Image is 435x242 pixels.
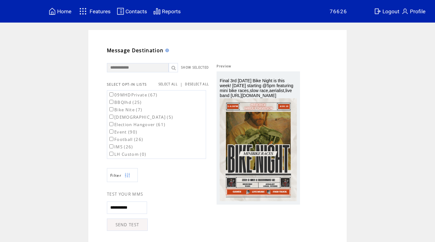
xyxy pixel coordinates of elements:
input: IMS (26) [109,144,113,148]
img: filters.png [125,168,130,182]
label: Event (90) [108,129,137,135]
input: Event (90) [109,129,113,134]
span: Message Destination [107,47,163,54]
span: Home [57,8,71,15]
span: Preview [217,64,231,68]
img: contacts.svg [117,7,124,15]
label: Football (26) [108,137,143,142]
input: Bike Nite (7) [109,107,113,111]
a: DESELECT ALL [185,82,209,86]
label: Bike Nite (7) [108,107,142,113]
input: [DEMOGRAPHIC_DATA] (5) [109,115,113,119]
input: LH Custom (0) [109,152,113,156]
span: Contacts [125,8,147,15]
span: Profile [410,8,425,15]
a: SHOW SELECTED [181,66,209,70]
a: Contacts [116,6,148,16]
img: exit.svg [374,7,381,15]
a: Logout [373,6,400,16]
span: Show filters [110,173,121,178]
span: Features [90,8,111,15]
a: Profile [400,6,426,16]
label: LH Custom (0) [108,151,146,157]
a: SELECT ALL [158,82,178,86]
a: Filter [107,168,138,182]
input: Election Hangover (61) [109,122,113,126]
img: profile.svg [401,7,409,15]
img: help.gif [163,49,169,52]
span: TEST YOUR MMS [107,191,143,197]
input: Football (26) [109,137,113,141]
input: BBQlhd (25) [109,100,113,104]
a: Features [77,5,112,17]
a: SEND TEST [107,219,148,231]
label: BBQlhd (25) [108,100,142,105]
label: IMS (26) [108,144,133,150]
label: [DEMOGRAPHIC_DATA] (5) [108,114,173,120]
img: home.svg [49,7,56,15]
span: SELECT OPT-IN LISTS [107,82,147,87]
span: Logout [382,8,399,15]
a: Reports [152,6,182,16]
a: Home [48,6,72,16]
img: features.svg [78,6,88,16]
span: Final 3rd [DATE] Bike Night is this week! [DATE] starting @5pm featuring mini bike races,slow rac... [220,78,293,98]
label: Election Hangover (61) [108,122,165,127]
label: 09MHDPrivate (67) [108,92,158,98]
span: Reports [162,8,181,15]
img: chart.svg [153,7,161,15]
span: 76626 [330,8,347,15]
span: | [180,82,183,87]
input: 09MHDPrivate (67) [109,92,113,96]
